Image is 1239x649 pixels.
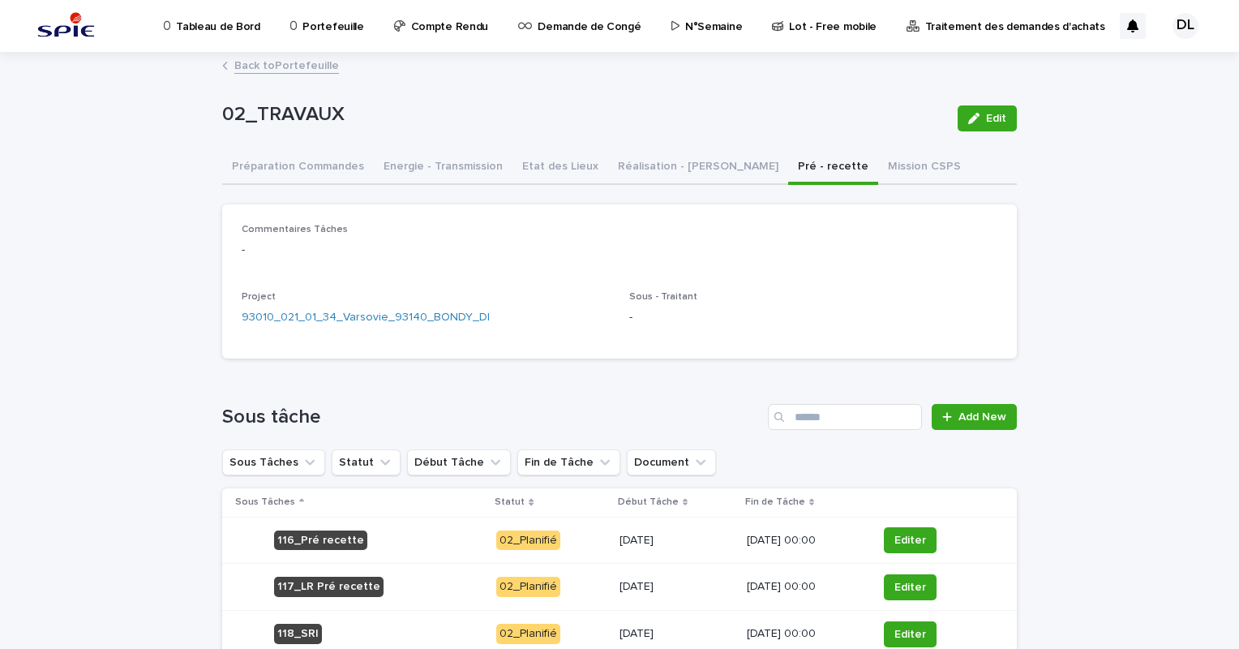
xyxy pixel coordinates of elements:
[768,404,922,430] input: Search
[629,292,697,302] span: Sous - Traitant
[222,151,374,185] button: Préparation Commandes
[222,564,1017,611] tr: 117_LR Pré recette02_Planifié[DATE][DATE] 00:00Editer
[242,292,276,302] span: Project
[745,493,805,511] p: Fin de Tâche
[884,527,937,553] button: Editer
[619,534,734,548] p: [DATE]
[878,151,971,185] button: Mission CSPS
[894,626,926,643] span: Editer
[512,151,608,185] button: Etat des Lieux
[242,309,490,326] a: 93010_021_01_34_Varsovie_93140_BONDY_DI
[619,580,734,594] p: [DATE]
[884,574,937,600] button: Editer
[629,309,997,326] p: -
[894,532,926,548] span: Editer
[932,404,1017,430] a: Add New
[608,151,788,185] button: Réalisation - [PERSON_NAME]
[222,449,325,475] button: Sous Tâches
[495,493,525,511] p: Statut
[747,534,864,548] p: [DATE] 00:00
[986,113,1006,124] span: Edit
[274,577,384,597] div: 117_LR Pré recette
[496,577,560,597] div: 02_Planifié
[619,627,734,641] p: [DATE]
[242,225,348,234] span: Commentaires Tâches
[958,105,1017,131] button: Edit
[894,579,926,595] span: Editer
[747,627,864,641] p: [DATE] 00:00
[234,55,339,74] a: Back toPortefeuille
[32,10,100,42] img: svstPd6MQfCT1uX1QGkG
[242,242,997,259] p: -
[496,624,560,644] div: 02_Planifié
[788,151,878,185] button: Pré - recette
[627,449,716,475] button: Document
[332,449,401,475] button: Statut
[618,493,679,511] p: Début Tâche
[235,493,295,511] p: Sous Tâches
[747,580,864,594] p: [DATE] 00:00
[1173,13,1198,39] div: DL
[374,151,512,185] button: Energie - Transmission
[222,406,761,429] h1: Sous tâche
[958,411,1006,423] span: Add New
[517,449,620,475] button: Fin de Tâche
[222,517,1017,564] tr: 116_Pré recette02_Planifié[DATE][DATE] 00:00Editer
[274,624,322,644] div: 118_SRI
[222,103,945,127] p: 02_TRAVAUX
[884,621,937,647] button: Editer
[274,531,367,551] div: 116_Pré recette
[407,449,511,475] button: Début Tâche
[496,531,560,551] div: 02_Planifié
